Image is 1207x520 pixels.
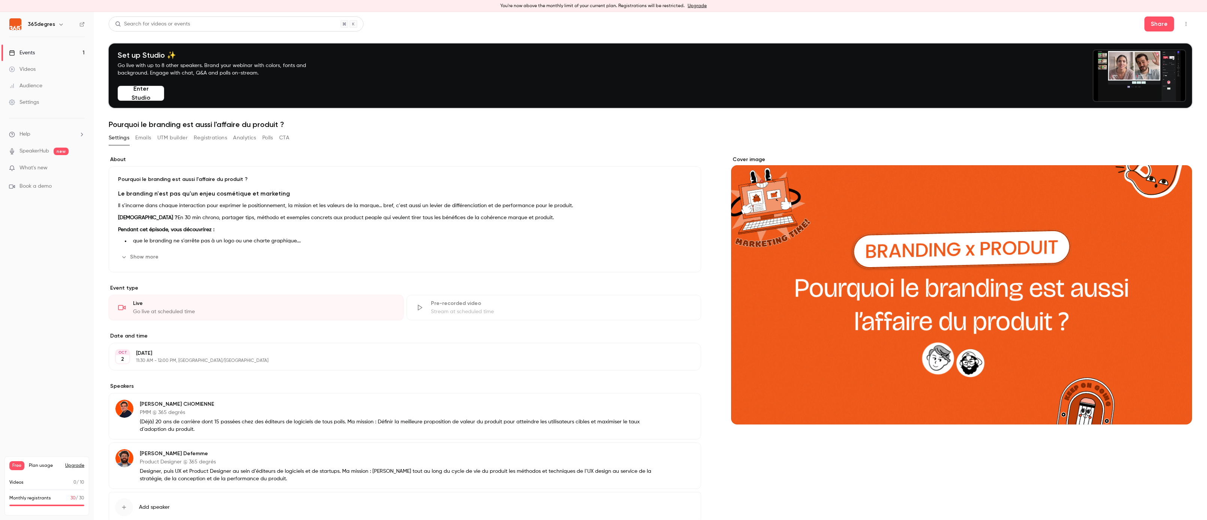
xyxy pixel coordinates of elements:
[136,358,661,364] p: 11:30 AM - 12:00 PM, [GEOGRAPHIC_DATA]/[GEOGRAPHIC_DATA]
[70,496,76,501] span: 30
[140,418,652,433] p: (Déjà) 20 ans de carrière dont 15 passées chez des éditeurs de logiciels de tous poils. Ma missio...
[118,86,164,101] button: Enter Studio
[731,156,1192,424] section: Cover image
[9,66,36,73] div: Videos
[157,132,188,144] button: UTM builder
[109,295,404,320] div: LiveGo live at scheduled time
[407,295,701,320] div: Pre-recorded videoStream at scheduled time
[19,182,52,190] span: Book a demo
[115,449,133,467] img: Doriann Defemme
[262,132,273,144] button: Polls
[9,479,24,486] p: Videos
[140,468,652,483] p: Designer, puis UX et Product Designer au sein d’éditeurs de logiciels et de startups. Ma mission ...
[9,82,42,90] div: Audience
[109,132,129,144] button: Settings
[140,409,652,416] p: PMM @ 365 degrés
[130,237,692,245] li: que le branding ne s’arrête pas à un logo ou une charte graphique.
[109,393,701,439] div: Hélène CHOMIENNE[PERSON_NAME] CHOMIENNEPMM @ 365 degrés(Déjà) 20 ans de carrière dont 15 passées ...
[116,350,129,355] div: OCT
[65,463,84,469] button: Upgrade
[688,3,707,9] a: Upgrade
[731,156,1192,163] label: Cover image
[19,164,48,172] span: What's new
[1144,16,1174,31] button: Share
[109,156,701,163] label: About
[29,463,61,469] span: Plan usage
[109,332,701,340] label: Date and time
[140,450,652,457] p: [PERSON_NAME] Defemme
[133,300,394,307] div: Live
[133,308,394,315] div: Go live at scheduled time
[140,458,652,466] p: Product Designer @ 365 degrés
[9,130,85,138] li: help-dropdown-opener
[19,147,49,155] a: SpeakerHub
[115,400,133,418] img: Hélène CHOMIENNE
[279,132,289,144] button: CTA
[109,120,1192,129] h1: Pourquoi le branding est aussi l'affaire du produit ?
[73,480,76,485] span: 0
[109,442,701,489] div: Doriann Defemme[PERSON_NAME] DefemmeProduct Designer @ 365 degrésDesigner, puis UX et Product Des...
[109,284,701,292] p: Event type
[118,190,290,197] strong: Le branding n'est pas qu'un enjeu cosmétique et marketing
[118,213,692,222] p: En 30 min chrono, partager tips, méthodo et exemples concrets aux product people qui veulent tire...
[233,132,256,144] button: Analytics
[194,132,227,144] button: Registrations
[19,130,30,138] span: Help
[118,215,178,220] strong: [DEMOGRAPHIC_DATA] ?
[140,400,652,408] p: [PERSON_NAME] CHOMIENNE
[54,148,69,155] span: new
[118,51,324,60] h4: Set up Studio ✨
[70,495,84,502] p: / 30
[118,227,214,232] strong: Pendant cet épisode, vous découvrirez :
[118,62,324,77] p: Go live with up to 8 other speakers. Brand your webinar with colors, fonts and background. Engage...
[139,504,170,511] span: Add speaker
[9,99,39,106] div: Settings
[431,308,692,315] div: Stream at scheduled time
[121,356,124,363] p: 2
[9,495,51,502] p: Monthly registrants
[28,21,55,28] h6: 365degres
[118,176,692,183] p: Pourquoi le branding est aussi l'affaire du produit ?
[115,20,190,28] div: Search for videos or events
[76,165,85,172] iframe: Noticeable Trigger
[118,201,692,210] p: Il s’incarne dans chaque interaction pour exprimer le positionnement, la mission et les valeurs d...
[9,18,21,30] img: 365degres
[73,479,84,486] p: / 10
[136,350,661,357] p: [DATE]
[431,300,692,307] div: Pre-recorded video
[9,461,24,470] span: Free
[118,251,163,263] button: Show more
[135,132,151,144] button: Emails
[109,383,701,390] label: Speakers
[9,49,35,57] div: Events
